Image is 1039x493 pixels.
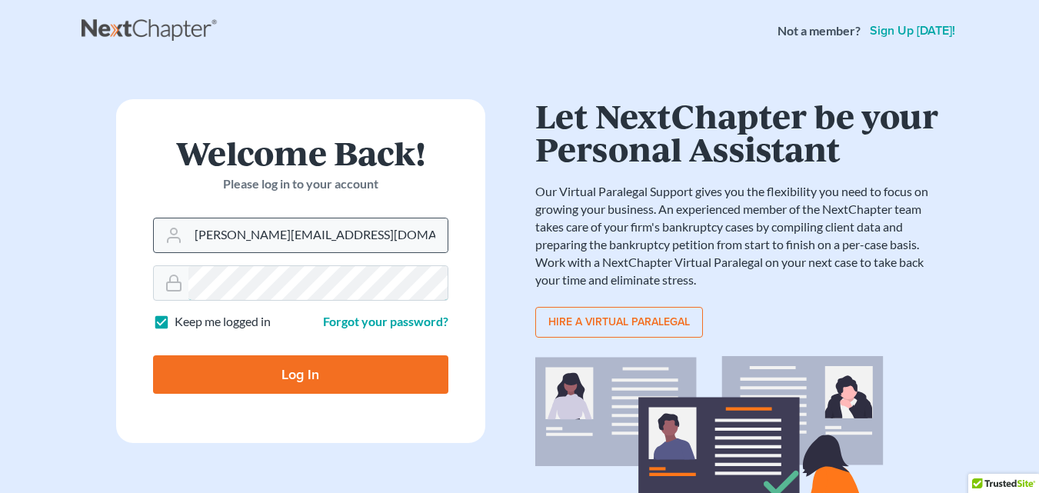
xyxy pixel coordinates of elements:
input: Email Address [188,218,448,252]
p: Our Virtual Paralegal Support gives you the flexibility you need to focus on growing your busines... [535,183,943,288]
h1: Let NextChapter be your Personal Assistant [535,99,943,165]
p: Please log in to your account [153,175,448,193]
strong: Not a member? [778,22,861,40]
a: Sign up [DATE]! [867,25,958,37]
label: Keep me logged in [175,313,271,331]
h1: Welcome Back! [153,136,448,169]
input: Log In [153,355,448,394]
a: Hire a virtual paralegal [535,307,703,338]
a: Forgot your password? [323,314,448,328]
